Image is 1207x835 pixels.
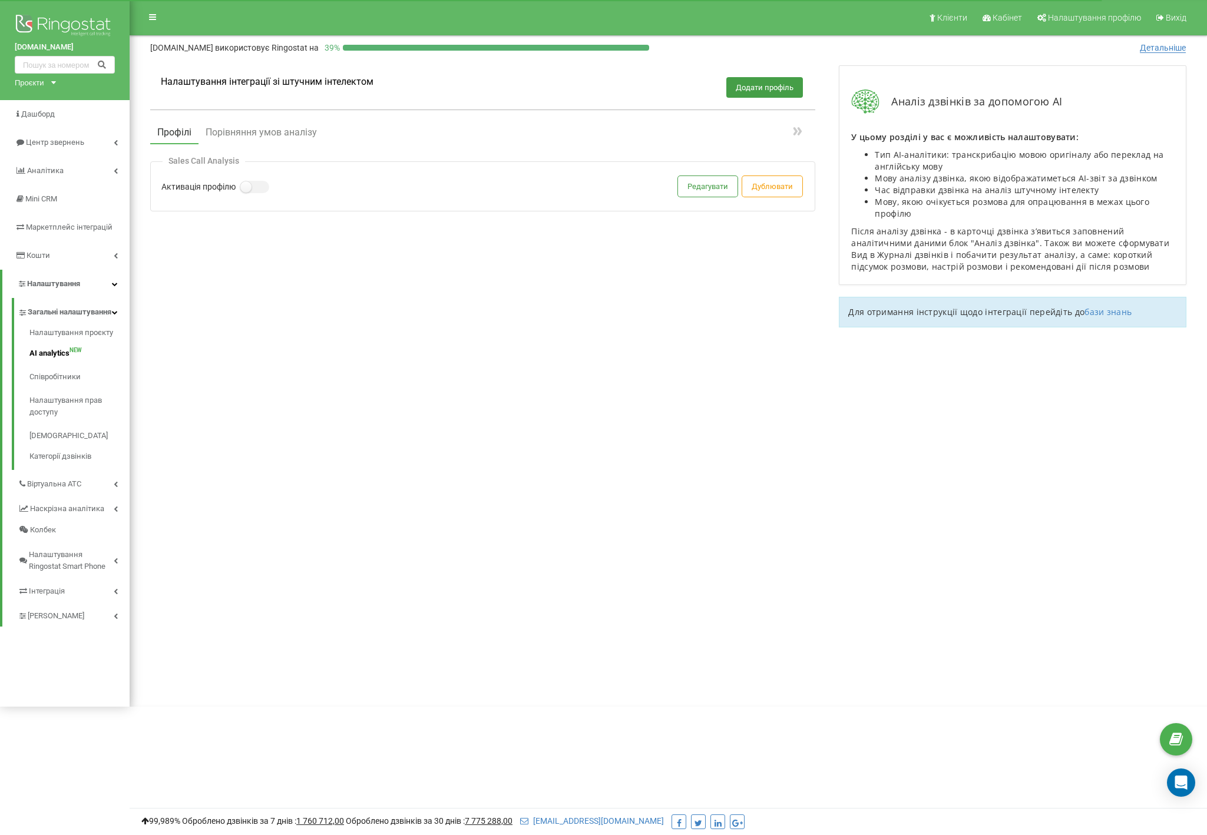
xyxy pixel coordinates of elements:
[29,585,65,597] span: Інтеграція
[726,77,803,98] button: Додати профіль
[29,424,130,448] a: [DEMOGRAPHIC_DATA]
[875,173,1174,184] li: Мову аналізу дзвінка, якою відображатиметься AI-звіт за дзвінком
[851,226,1174,273] p: Після аналізу дзвінка - в карточці дзвінка зʼявиться заповнений аналітичними даними блок "Аналіз ...
[1167,768,1195,797] div: Open Intercom Messenger
[29,549,114,572] span: Налаштування Ringostat Smart Phone
[1048,13,1141,22] span: Налаштування профілю
[1084,306,1132,317] a: бази знань
[199,122,324,143] button: Порівняння умов аналізу
[29,327,130,342] a: Налаштування проєкту
[851,90,1174,114] div: Аналіз дзвінків за допомогою AI
[28,610,84,622] span: [PERSON_NAME]
[21,110,55,118] span: Дашборд
[2,270,130,298] a: Налаштування
[27,279,80,288] span: Налаштування
[875,184,1174,196] li: Час відправки дзвінка на аналіз штучному інтелекту
[1166,13,1186,22] span: Вихід
[25,194,57,203] span: Mini CRM
[29,365,130,389] a: Співробітники
[18,577,130,602] a: Інтеграція
[875,149,1174,173] li: Тип AI-аналітики: транскрибацію мовою оригіналу або переклад на англійську мову
[27,251,50,260] span: Кошти
[848,306,1177,318] p: Для отримання інструкції щодо інтеграції перейдіть до
[163,156,245,166] div: Sales Call Analysis
[161,76,373,87] h1: Налаштування інтеграції зі штучним інтелектом
[26,223,113,231] span: Маркетплейс інтеграцій
[28,306,111,318] span: Загальні налаштування
[15,12,115,41] img: Ringostat logo
[15,41,115,53] a: [DOMAIN_NAME]
[26,138,84,147] span: Центр звернень
[937,13,967,22] span: Клієнти
[18,495,130,519] a: Наскрізна аналітика
[15,77,44,88] div: Проєкти
[993,13,1022,22] span: Кабінет
[27,478,81,490] span: Віртуальна АТС
[18,298,130,323] a: Загальні налаштування
[18,541,130,577] a: Налаштування Ringostat Smart Phone
[29,448,130,462] a: Категорії дзвінків
[742,176,802,197] button: Дублювати
[319,42,343,54] p: 39 %
[18,519,130,541] a: Колбек
[678,176,738,197] button: Редагувати
[851,131,1174,143] p: У цьому розділі у вас є можливість налаштовувати:
[150,122,199,144] button: Профілі
[875,196,1174,220] li: Мову, якою очікується розмова для опрацювання в межах цього профілю
[27,166,64,175] span: Аналiтика
[150,42,319,54] p: [DOMAIN_NAME]
[29,389,130,424] a: Налаштування прав доступу
[30,503,104,515] span: Наскрізна аналітика
[161,181,236,193] label: Активація профілю
[215,43,319,52] span: використовує Ringostat на
[1140,43,1186,53] span: Детальніше
[29,342,130,365] a: AI analyticsNEW
[18,602,130,627] a: [PERSON_NAME]
[18,470,130,495] a: Віртуальна АТС
[30,524,56,536] span: Колбек
[15,56,115,74] input: Пошук за номером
